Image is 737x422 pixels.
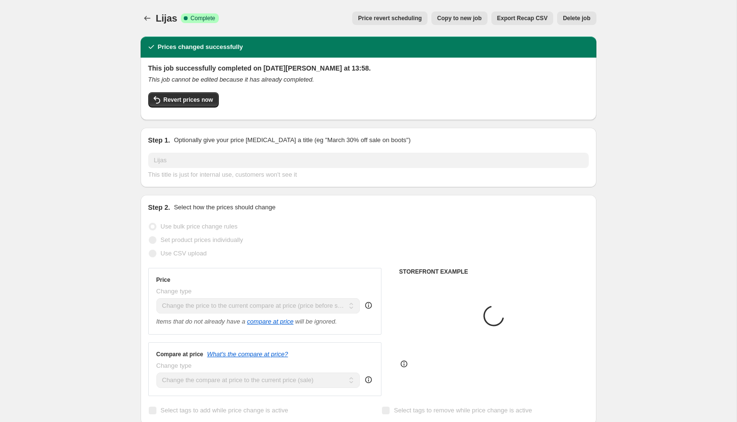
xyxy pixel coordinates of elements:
[491,12,553,25] button: Export Recap CSV
[148,203,170,212] h2: Step 2.
[352,12,428,25] button: Price revert scheduling
[156,318,246,325] i: Items that do not already have a
[557,12,596,25] button: Delete job
[431,12,487,25] button: Copy to new job
[295,318,337,325] i: will be ignored.
[156,13,178,24] span: Lijas
[148,153,589,168] input: 30% off holiday sale
[148,135,170,145] h2: Step 1.
[399,268,589,276] h6: STOREFRONT EXAMPLE
[161,250,207,257] span: Use CSV upload
[148,92,219,108] button: Revert prices now
[148,63,589,73] h2: This job successfully completed on [DATE][PERSON_NAME] at 13:58.
[358,14,422,22] span: Price revert scheduling
[497,14,547,22] span: Export Recap CSV
[394,407,532,414] span: Select tags to remove while price change is active
[148,171,297,178] span: This title is just for internal use, customers won't see it
[437,14,482,22] span: Copy to new job
[161,407,288,414] span: Select tags to add while price change is active
[563,14,590,22] span: Delete job
[156,362,192,369] span: Change type
[174,135,410,145] p: Optionally give your price [MEDICAL_DATA] a title (eg "March 30% off sale on boots")
[247,318,294,325] button: compare at price
[364,375,373,385] div: help
[156,288,192,295] span: Change type
[161,223,238,230] span: Use bulk price change rules
[148,76,314,83] i: This job cannot be edited because it has already completed.
[207,350,288,358] button: What's the compare at price?
[141,12,154,25] button: Price change jobs
[190,14,215,22] span: Complete
[156,276,170,284] h3: Price
[161,236,243,243] span: Set product prices individually
[364,301,373,310] div: help
[156,350,203,358] h3: Compare at price
[164,96,213,104] span: Revert prices now
[158,42,243,52] h2: Prices changed successfully
[174,203,275,212] p: Select how the prices should change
